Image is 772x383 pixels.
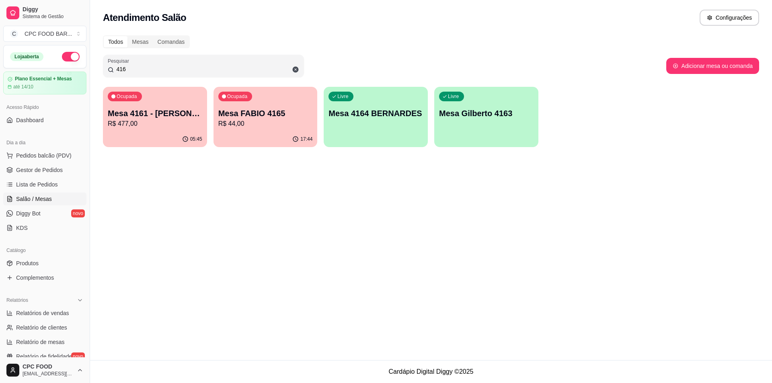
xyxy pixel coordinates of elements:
[300,136,312,142] p: 17:44
[16,116,44,124] span: Dashboard
[434,87,538,147] button: LivreMesa Gilberto 4163
[23,371,74,377] span: [EMAIL_ADDRESS][DOMAIN_NAME]
[23,13,83,20] span: Sistema de Gestão
[3,193,86,205] a: Salão / Mesas
[3,3,86,23] a: DiggySistema de Gestão
[16,274,54,282] span: Complementos
[103,11,186,24] h2: Atendimento Salão
[10,52,43,61] div: Loja aberta
[16,209,41,217] span: Diggy Bot
[16,180,58,188] span: Lista de Pedidos
[700,10,759,26] button: Configurações
[10,30,18,38] span: C
[108,119,202,129] p: R$ 477,00
[114,65,299,73] input: Pesquisar
[3,72,86,94] a: Plano Essencial + Mesasaté 14/10
[666,58,759,74] button: Adicionar mesa ou comanda
[108,57,132,64] label: Pesquisar
[108,108,202,119] p: Mesa 4161 - [PERSON_NAME]
[127,36,153,47] div: Mesas
[3,164,86,176] a: Gestor de Pedidos
[103,87,207,147] button: OcupadaMesa 4161 - [PERSON_NAME]R$ 477,0005:45
[3,136,86,149] div: Dia a dia
[190,136,202,142] p: 05:45
[3,221,86,234] a: KDS
[3,101,86,114] div: Acesso Rápido
[13,84,33,90] article: até 14/10
[23,363,74,371] span: CPC FOOD
[448,93,459,100] p: Livre
[329,108,423,119] p: Mesa 4164 BERNARDES
[16,259,39,267] span: Produtos
[16,224,28,232] span: KDS
[337,93,349,100] p: Livre
[104,36,127,47] div: Todos
[16,352,72,360] span: Relatório de fidelidade
[3,257,86,270] a: Produtos
[3,336,86,348] a: Relatório de mesas
[218,108,313,119] p: Mesa FABIO 4165
[16,309,69,317] span: Relatórios de vendas
[324,87,428,147] button: LivreMesa 4164 BERNARDES
[90,360,772,383] footer: Cardápio Digital Diggy © 2025
[16,152,72,160] span: Pedidos balcão (PDV)
[16,324,67,332] span: Relatório de clientes
[3,114,86,127] a: Dashboard
[16,195,52,203] span: Salão / Mesas
[23,6,83,13] span: Diggy
[218,119,313,129] p: R$ 44,00
[3,178,86,191] a: Lista de Pedidos
[3,207,86,220] a: Diggy Botnovo
[153,36,189,47] div: Comandas
[214,87,318,147] button: OcupadaMesa FABIO 4165R$ 44,0017:44
[62,52,80,61] button: Alterar Status
[16,166,63,174] span: Gestor de Pedidos
[3,149,86,162] button: Pedidos balcão (PDV)
[117,93,137,100] p: Ocupada
[439,108,534,119] p: Mesa Gilberto 4163
[227,93,248,100] p: Ocupada
[3,307,86,320] a: Relatórios de vendas
[3,271,86,284] a: Complementos
[3,350,86,363] a: Relatório de fidelidadenovo
[6,297,28,303] span: Relatórios
[16,338,65,346] span: Relatório de mesas
[3,244,86,257] div: Catálogo
[3,26,86,42] button: Select a team
[15,76,72,82] article: Plano Essencial + Mesas
[3,360,86,380] button: CPC FOOD[EMAIL_ADDRESS][DOMAIN_NAME]
[25,30,72,38] div: CPC FOOD BAR ...
[3,321,86,334] a: Relatório de clientes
